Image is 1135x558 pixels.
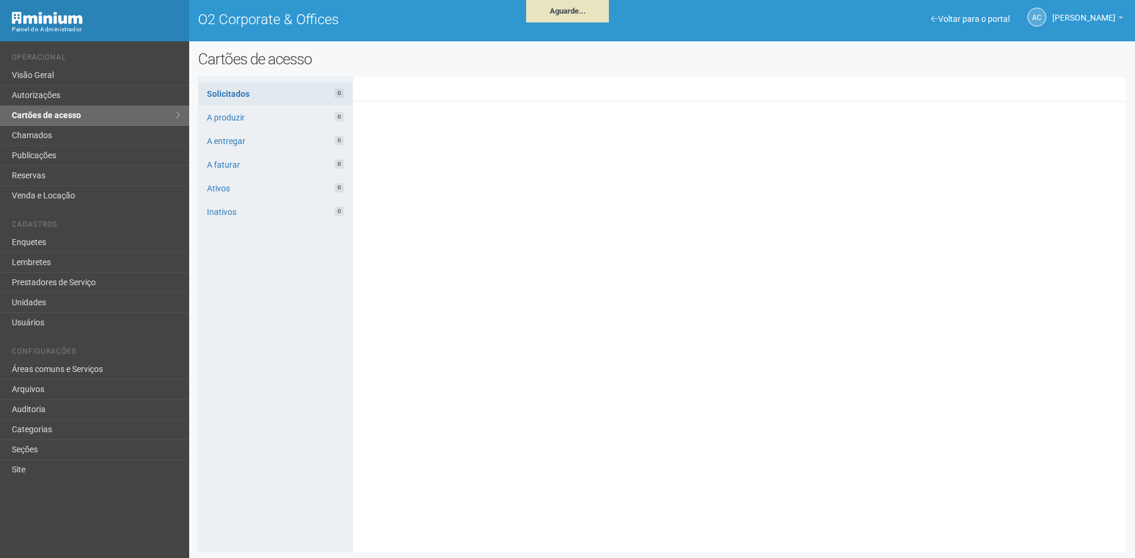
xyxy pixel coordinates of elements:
a: Solicitados0 [198,83,353,105]
a: A produzir0 [198,106,353,129]
a: Ativos0 [198,177,353,200]
li: Cadastros [12,220,180,233]
h2: Cartões de acesso [198,50,1126,68]
a: Voltar para o portal [931,14,1010,24]
a: [PERSON_NAME] [1052,15,1123,24]
span: 0 [335,207,344,216]
li: Operacional [12,53,180,66]
span: 0 [335,89,344,98]
span: 0 [335,183,344,192]
li: Configurações [12,347,180,360]
img: Minium [12,12,83,24]
span: 0 [335,136,344,145]
h1: O2 Corporate & Offices [198,12,653,27]
span: 0 [335,112,344,122]
div: Painel do Administrador [12,24,180,35]
a: A entregar0 [198,130,353,152]
a: Inativos0 [198,201,353,223]
span: 0 [335,159,344,169]
a: A faturar0 [198,154,353,176]
a: AC [1027,8,1046,27]
span: Ana Carla de Carvalho Silva [1052,2,1115,22]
